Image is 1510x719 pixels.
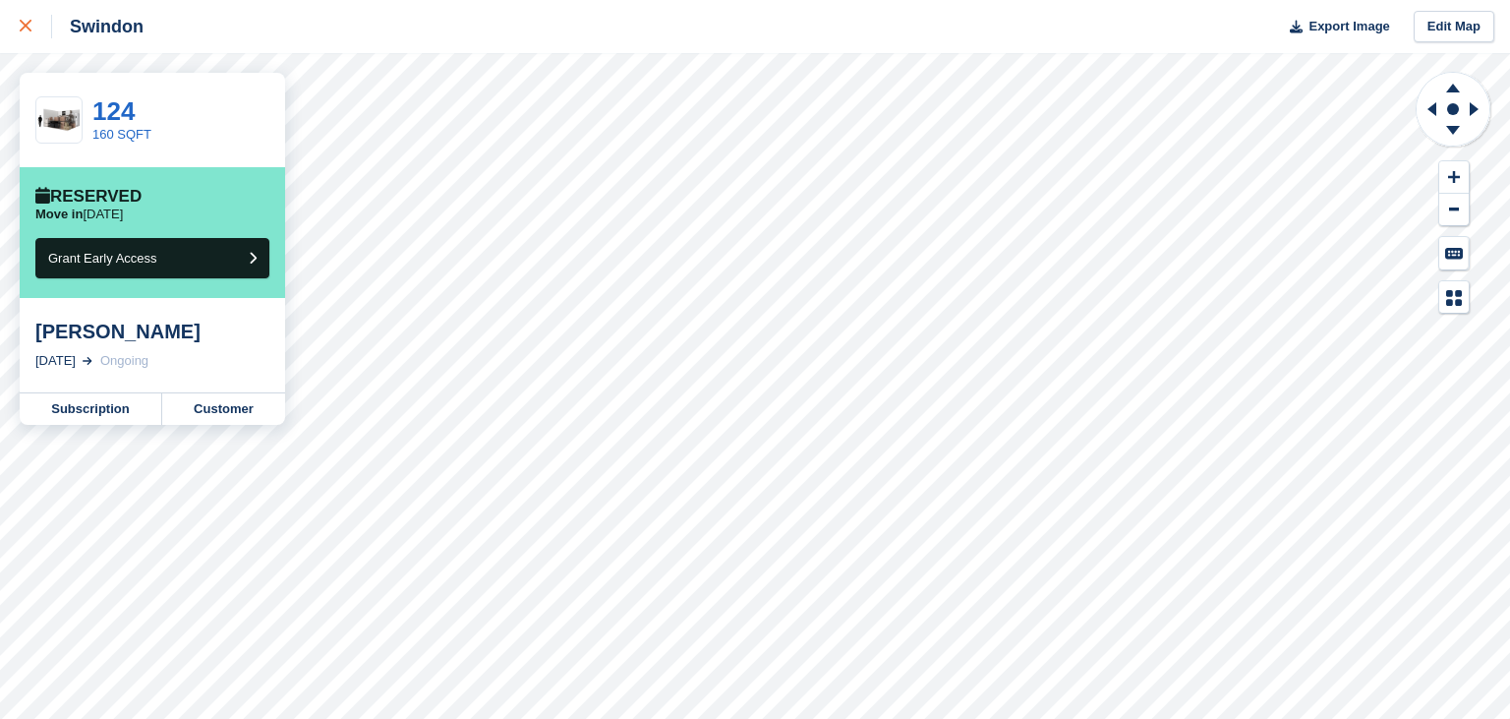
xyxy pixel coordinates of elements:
a: 124 [92,96,135,126]
span: Move in [35,207,83,221]
button: Grant Early Access [35,238,269,278]
a: Customer [162,393,285,425]
div: Swindon [52,15,144,38]
span: Export Image [1308,17,1389,36]
div: Ongoing [100,351,148,371]
a: Edit Map [1414,11,1494,43]
button: Keyboard Shortcuts [1439,237,1469,270]
a: Subscription [20,393,162,425]
div: [DATE] [35,351,76,371]
p: [DATE] [35,207,123,222]
span: Grant Early Access [48,251,157,266]
button: Zoom Out [1439,194,1469,226]
button: Map Legend [1439,281,1469,314]
img: 150-sqft-unit.jpg [36,103,82,138]
button: Export Image [1278,11,1390,43]
div: [PERSON_NAME] [35,320,269,343]
div: Reserved [35,187,142,207]
button: Zoom In [1439,161,1469,194]
img: arrow-right-light-icn-cde0832a797a2874e46488d9cf13f60e5c3a73dbe684e267c42b8395dfbc2abf.svg [83,357,92,365]
a: 160 SQFT [92,127,151,142]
